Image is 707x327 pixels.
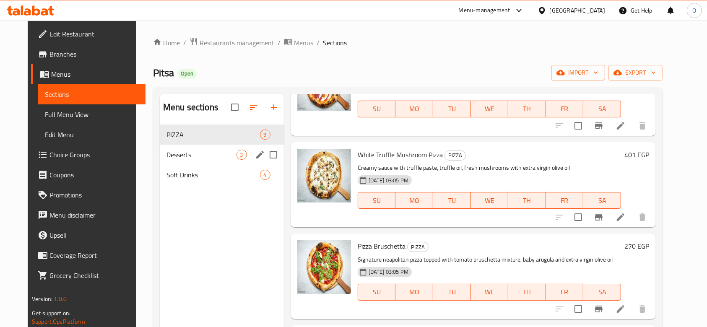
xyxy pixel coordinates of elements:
a: Edit Menu [38,125,146,145]
span: Sections [45,89,139,99]
span: Desserts [166,150,237,160]
a: Support.OpsPlatform [32,316,85,327]
button: SA [583,192,621,209]
span: Edit Menu [45,130,139,140]
img: White Truffle Mushroom Pizza [297,149,351,202]
span: SU [361,195,392,207]
a: Full Menu View [38,104,146,125]
li: / [183,38,186,48]
button: delete [632,207,652,227]
button: FR [546,192,584,209]
nav: breadcrumb [153,37,663,48]
span: Get support on: [32,308,70,319]
span: Full Menu View [45,109,139,119]
span: export [615,67,656,78]
span: Version: [32,293,52,304]
button: SA [583,101,621,117]
span: PIZZA [408,242,428,252]
div: items [260,170,270,180]
button: SU [358,192,396,209]
span: MO [399,286,430,298]
p: Creamy sauce with truffle paste, truffle oil, fresh mushrooms with extra virgin olive oil [358,163,621,173]
span: White Truffle Mushroom Pizza [358,148,443,161]
span: Menu disclaimer [49,210,139,220]
a: Sections [38,84,146,104]
span: [DATE] 03:05 PM [365,268,412,276]
h6: 401 EGP [624,149,649,161]
a: Restaurants management [190,37,274,48]
span: FR [549,103,580,115]
span: 9 [260,131,270,139]
a: Menu disclaimer [31,205,146,225]
span: FR [549,195,580,207]
span: Sections [323,38,347,48]
a: Branches [31,44,146,64]
a: Home [153,38,180,48]
button: Add section [264,97,284,117]
button: WE [471,101,509,117]
span: Coupons [49,170,139,180]
button: MO [395,192,433,209]
div: Open [177,69,197,79]
span: O [692,6,696,15]
span: SA [587,286,618,298]
a: Promotions [31,185,146,205]
button: WE [471,284,509,301]
a: Menus [31,64,146,84]
span: Restaurants management [200,38,274,48]
button: TH [508,284,546,301]
span: TU [437,103,468,115]
a: Edit menu item [616,212,626,222]
div: items [237,150,247,160]
button: FR [546,284,584,301]
a: Edit menu item [616,121,626,131]
button: delete [632,116,652,136]
span: Pitsa [153,63,174,82]
span: SU [361,103,392,115]
button: WE [471,192,509,209]
span: PIZZA [166,130,260,140]
button: MO [395,101,433,117]
button: TU [433,284,471,301]
span: Select to update [569,300,587,318]
div: PIZZA9 [160,125,284,145]
button: import [551,65,605,80]
span: Soft Drinks [166,170,260,180]
span: Branches [49,49,139,59]
span: import [558,67,598,78]
li: / [317,38,320,48]
span: 4 [260,171,270,179]
span: Edit Restaurant [49,29,139,39]
a: Edit Restaurant [31,24,146,44]
span: Coverage Report [49,250,139,260]
h2: Menu sections [163,101,218,114]
button: SU [358,101,396,117]
span: MO [399,195,430,207]
a: Upsell [31,225,146,245]
button: Branch-specific-item [589,207,609,227]
span: WE [474,286,505,298]
div: PIZZA [444,151,466,161]
span: Menus [294,38,313,48]
button: Branch-specific-item [589,299,609,319]
span: TH [512,103,543,115]
span: Sort sections [244,97,264,117]
button: SU [358,284,396,301]
button: SA [583,284,621,301]
span: WE [474,195,505,207]
a: Grocery Checklist [31,265,146,285]
a: Menus [284,37,313,48]
span: SA [587,195,618,207]
span: TH [512,195,543,207]
span: 1.0.0 [54,293,67,304]
div: Soft Drinks4 [160,165,284,185]
span: PIZZA [445,151,465,160]
button: edit [254,148,266,161]
a: Coverage Report [31,245,146,265]
div: items [260,130,270,140]
button: MO [395,284,433,301]
nav: Menu sections [160,121,284,188]
span: WE [474,103,505,115]
div: [GEOGRAPHIC_DATA] [550,6,605,15]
